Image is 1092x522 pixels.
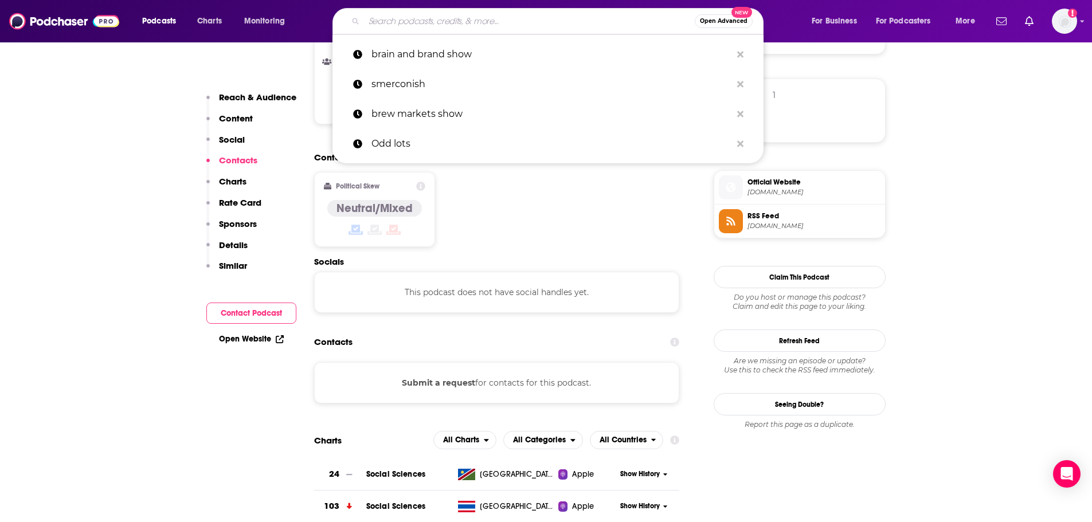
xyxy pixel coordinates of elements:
[714,293,886,311] div: Claim and edit this page to your liking.
[600,436,647,444] span: All Countries
[773,90,776,100] div: 1
[868,12,948,30] button: open menu
[314,435,342,446] h2: Charts
[747,177,880,187] span: Official Website
[714,356,886,375] div: Are we missing an episode or update? Use this to check the RSS feed immediately.
[336,201,413,215] h4: Neutral/Mixed
[314,256,680,267] h2: Socials
[219,176,246,187] p: Charts
[343,8,774,34] div: Search podcasts, credits, & more...
[620,469,660,479] span: Show History
[314,272,680,313] div: This podcast does not have social handles yet.
[206,176,246,197] button: Charts
[558,501,616,512] a: Apple
[513,436,566,444] span: All Categories
[480,501,554,512] span: Thailand
[364,12,695,30] input: Search podcasts, credits, & more...
[876,13,931,29] span: For Podcasters
[590,431,664,449] button: open menu
[314,152,671,163] h2: Content
[219,92,296,103] p: Reach & Audience
[371,69,731,99] p: smerconish
[9,10,119,32] img: Podchaser - Follow, Share and Rate Podcasts
[206,113,253,134] button: Content
[332,99,764,129] a: brew markets show
[314,362,680,403] div: for contacts for this podcast.
[747,222,880,230] span: iono.fm
[371,99,731,129] p: brew markets show
[371,40,731,69] p: brain and brand show
[433,431,496,449] button: open menu
[366,469,425,479] a: Social Sciences
[206,260,247,281] button: Similar
[402,376,475,389] button: Submit a request
[314,458,366,490] a: 24
[572,501,594,512] span: Apple
[620,501,660,511] span: Show History
[190,12,229,30] a: Charts
[714,393,886,415] a: Seeing Double?
[616,501,671,511] button: Show History
[324,58,391,65] h3: Ethnicities
[714,266,886,288] button: Claim This Podcast
[197,13,222,29] span: Charts
[206,197,261,218] button: Rate Card
[948,12,989,30] button: open menu
[719,175,880,199] a: Official Website[DOMAIN_NAME]
[1053,460,1081,488] div: Open Intercom Messenger
[314,331,353,353] h2: Contacts
[433,431,496,449] h2: Platforms
[219,260,247,271] p: Similar
[336,182,379,190] h2: Political Skew
[714,293,886,302] span: Do you host or manage this podcast?
[219,197,261,208] p: Rate Card
[206,134,245,155] button: Social
[714,420,886,429] div: Report this page as a duplicate.
[206,218,257,240] button: Sponsors
[503,431,583,449] h2: Categories
[332,40,764,69] a: brain and brand show
[142,13,176,29] span: Podcasts
[572,469,594,480] span: Apple
[206,240,248,261] button: Details
[219,113,253,124] p: Content
[443,436,479,444] span: All Charts
[219,134,245,145] p: Social
[1020,11,1038,31] a: Show notifications dropdown
[332,129,764,159] a: Odd lots
[747,211,880,221] span: RSS Feed
[332,69,764,99] a: smerconish
[1052,9,1077,34] img: User Profile
[1052,9,1077,34] span: Logged in as hannah.bishop
[366,501,425,511] a: Social Sciences
[503,431,583,449] button: open menu
[314,490,366,522] a: 103
[244,13,285,29] span: Monitoring
[219,155,257,166] p: Contacts
[1068,9,1077,18] svg: Add a profile image
[206,303,296,324] button: Contact Podcast
[371,129,731,159] p: Odd lots
[804,12,871,30] button: open menu
[324,93,670,115] button: Show More
[134,12,191,30] button: open menu
[992,11,1011,31] a: Show notifications dropdown
[700,18,747,24] span: Open Advanced
[324,500,339,513] h3: 103
[1052,9,1077,34] button: Show profile menu
[219,334,284,344] a: Open Website
[558,469,616,480] a: Apple
[695,14,753,28] button: Open AdvancedNew
[616,469,671,479] button: Show History
[453,469,558,480] a: [GEOGRAPHIC_DATA]
[219,218,257,229] p: Sponsors
[480,469,554,480] span: Namibia
[747,188,880,197] span: podcastparty.co.za
[219,240,248,250] p: Details
[731,7,752,18] span: New
[956,13,975,29] span: More
[236,12,300,30] button: open menu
